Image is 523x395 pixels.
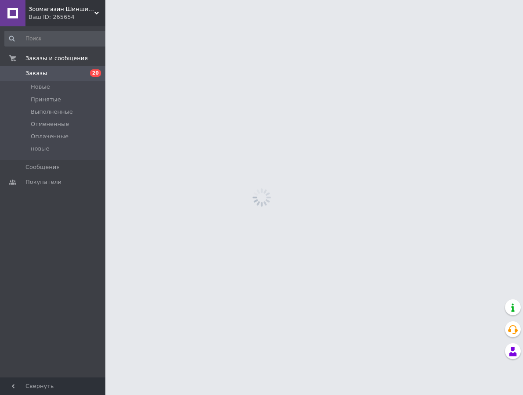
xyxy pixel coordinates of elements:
[29,13,105,21] div: Ваш ID: 265654
[25,178,61,186] span: Покупатели
[90,69,101,77] span: 20
[31,133,69,140] span: Оплаченные
[25,163,60,171] span: Сообщения
[25,54,88,62] span: Заказы и сообщения
[31,145,49,153] span: новые
[4,31,108,47] input: Поиск
[29,5,94,13] span: Зоомагазин Шиншилка - Дискаунтер зоотоваров.Корма для кошек и собак. Ветеринарная аптека
[31,108,73,116] span: Выполненные
[31,120,69,128] span: Отмененные
[31,96,61,104] span: Принятые
[25,69,47,77] span: Заказы
[31,83,50,91] span: Новые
